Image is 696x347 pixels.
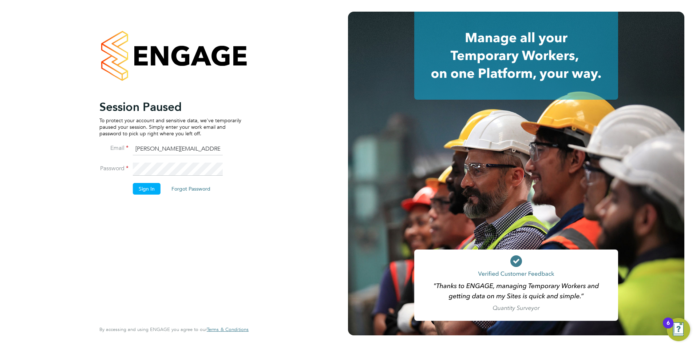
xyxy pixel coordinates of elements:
span: By accessing and using ENGAGE you agree to our [99,326,249,332]
div: 6 [667,323,670,332]
label: Email [99,144,128,152]
button: Forgot Password [166,183,216,195]
input: Enter your work email... [133,143,223,156]
label: Password [99,165,128,172]
a: Terms & Conditions [207,327,249,332]
p: To protect your account and sensitive data, we've temporarily paused your session. Simply enter y... [99,117,241,137]
button: Open Resource Center, 6 new notifications [667,318,690,341]
button: Sign In [133,183,161,195]
h2: Session Paused [99,100,241,114]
